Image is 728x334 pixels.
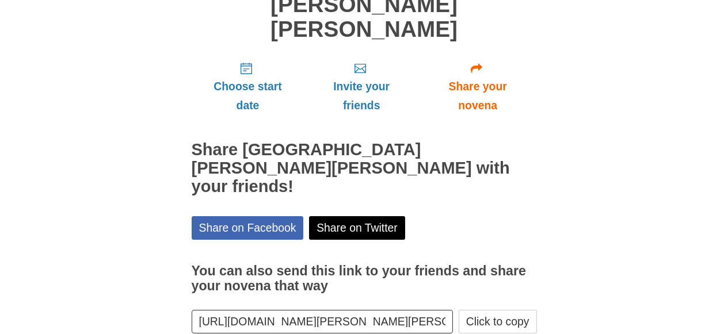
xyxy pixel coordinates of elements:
span: Share your novena [430,77,525,115]
a: Invite your friends [304,53,418,121]
a: Share on Facebook [192,216,304,240]
a: Share on Twitter [309,216,405,240]
button: Click to copy [459,310,537,333]
a: Choose start date [192,53,304,121]
h2: Share [GEOGRAPHIC_DATA][PERSON_NAME][PERSON_NAME] with your friends! [192,141,537,196]
span: Choose start date [203,77,293,115]
a: Share your novena [419,53,537,121]
h3: You can also send this link to your friends and share your novena that way [192,264,537,293]
span: Invite your friends [315,77,407,115]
